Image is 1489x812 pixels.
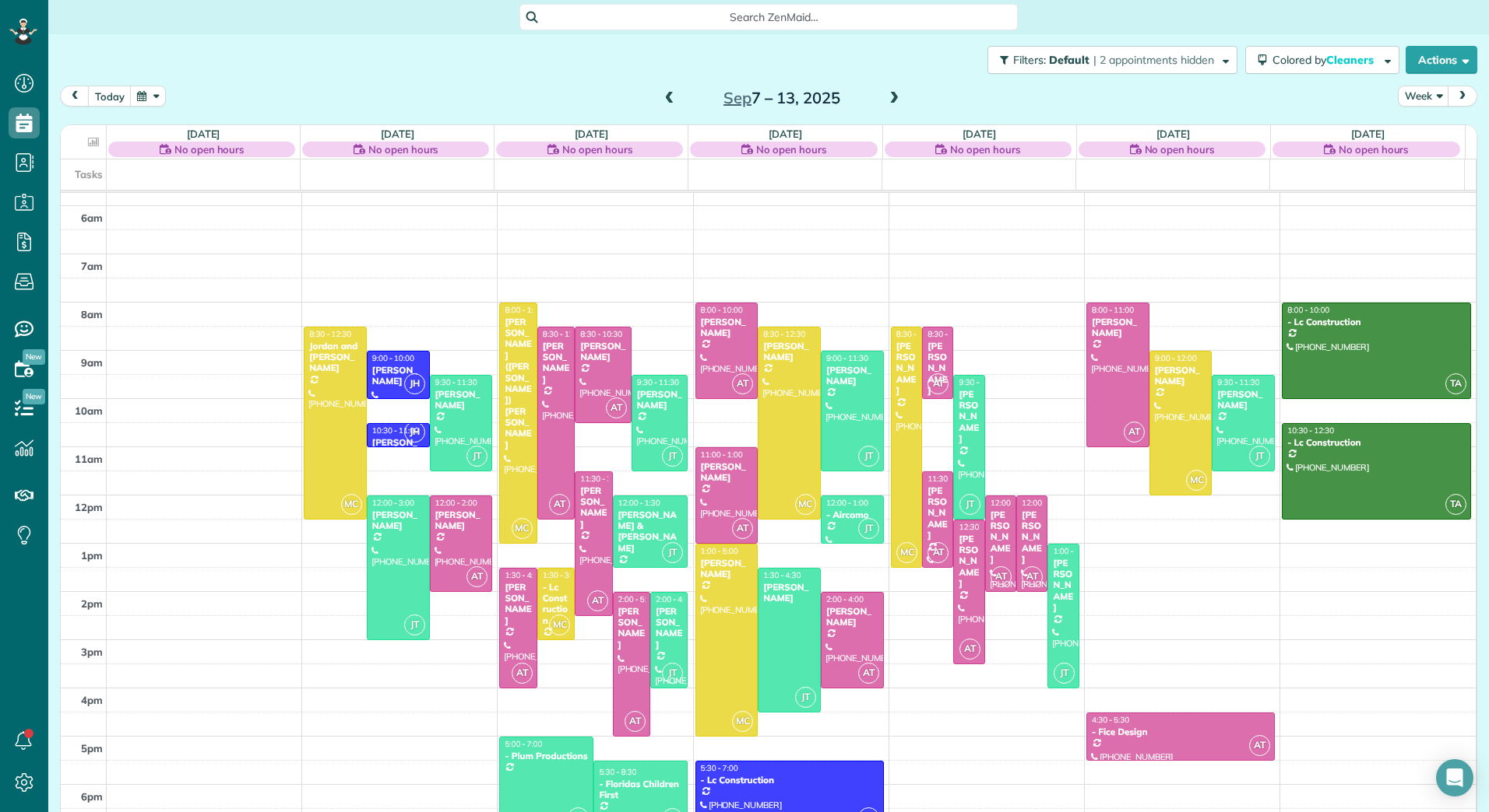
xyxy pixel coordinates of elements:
div: [PERSON_NAME] [1021,509,1043,565]
span: AT [606,397,627,418]
span: MC [896,542,917,563]
span: 8:00 - 10:00 [701,305,743,315]
a: [DATE] [769,128,802,140]
span: JT [858,518,879,539]
button: Colored byCleaners [1245,46,1399,74]
div: - Lc Construction [1287,317,1466,327]
div: - Plum Productions [504,751,589,761]
span: No open hours [174,142,245,157]
span: 6pm [81,790,103,803]
span: TA [1445,373,1466,394]
div: [PERSON_NAME] [700,461,754,484]
span: JT [795,687,816,708]
span: 10:30 - 11:00 [372,425,419,436]
span: Filters: [1013,53,1046,67]
span: Default [1049,53,1090,67]
span: 12:30 - 3:30 [959,522,1001,532]
div: - Fice Design [1091,726,1270,737]
span: No open hours [950,142,1020,157]
div: - Lc Construction [1287,437,1466,448]
button: today [88,86,132,107]
div: [PERSON_NAME] [762,341,816,363]
span: MC [341,494,362,515]
span: 9:30 - 12:30 [959,377,1001,387]
div: [PERSON_NAME] [618,606,646,651]
span: 2pm [81,597,103,610]
span: 9:00 - 12:00 [1155,353,1197,363]
span: 8:30 - 12:30 [309,329,351,339]
span: JH [404,373,425,394]
div: [PERSON_NAME] [700,558,754,580]
div: [PERSON_NAME] [435,509,488,532]
div: [PERSON_NAME] [371,365,425,387]
span: MC [549,614,570,635]
span: AT [732,373,753,394]
div: Jordan and [PERSON_NAME] [308,341,362,374]
span: JT [1249,446,1270,467]
span: JT [662,446,683,467]
div: [PERSON_NAME] [1154,365,1208,387]
span: JT [466,446,488,467]
span: No open hours [1339,142,1409,157]
span: AT [625,711,646,732]
a: [DATE] [381,128,414,140]
div: [PERSON_NAME] [700,317,754,339]
span: 9:30 - 11:30 [1217,377,1259,387]
span: No open hours [1145,142,1215,157]
span: No open hours [562,142,632,157]
a: [DATE] [1351,128,1385,140]
div: [PERSON_NAME] ([PERSON_NAME]) [PERSON_NAME] [504,317,532,451]
button: Actions [1406,46,1477,74]
span: 9:30 - 11:30 [435,377,477,387]
a: Filters: Default | 2 appointments hidden [980,46,1237,74]
span: 4pm [81,694,103,706]
span: 11am [75,453,103,465]
span: Sep [723,88,752,107]
div: - Aircomo [825,509,879,520]
div: [PERSON_NAME] [636,389,684,411]
span: AT [928,373,949,394]
span: 10am [75,404,103,417]
div: [PERSON_NAME] [504,582,532,627]
span: 8:30 - 10:00 [928,329,970,339]
button: next [1448,86,1477,107]
span: Tasks [75,168,103,180]
div: [PERSON_NAME] [825,606,879,628]
span: 7am [81,260,103,272]
span: 11:30 - 2:30 [580,474,622,484]
a: [DATE] [187,128,220,140]
div: Open Intercom Messenger [1436,759,1473,796]
span: AT [928,542,949,563]
span: AT [991,566,1012,587]
span: JT [662,542,683,563]
span: 5pm [81,742,103,754]
span: 9:30 - 11:30 [637,377,679,387]
span: 12:00 - 1:30 [618,498,660,508]
div: [PERSON_NAME] [958,389,980,445]
span: 12:00 - 3:00 [372,498,414,508]
span: | 2 appointments hidden [1093,53,1214,67]
span: 8:00 - 11:00 [1092,305,1134,315]
span: Cleaners [1326,53,1376,67]
div: [PERSON_NAME] [371,509,425,532]
span: TA [1445,494,1466,515]
button: prev [60,86,90,107]
span: AT [1022,566,1043,587]
button: Filters: Default | 2 appointments hidden [987,46,1237,74]
span: AT [1124,422,1145,443]
span: JT [858,446,879,467]
span: 1:30 - 3:00 [543,570,580,580]
div: [PERSON_NAME] [927,485,949,541]
span: AT [858,663,879,684]
span: 2:00 - 5:00 [618,594,656,604]
span: 11:30 - 1:30 [928,474,970,484]
span: 2:00 - 4:00 [826,594,864,604]
span: 5:30 - 7:00 [701,763,738,773]
span: MC [732,711,753,732]
div: [PERSON_NAME] [655,606,683,651]
span: AT [587,590,608,611]
div: [PERSON_NAME] [542,341,570,386]
span: AT [549,494,570,515]
span: 1:30 - 4:00 [505,570,542,580]
span: 5:30 - 8:30 [599,767,636,777]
